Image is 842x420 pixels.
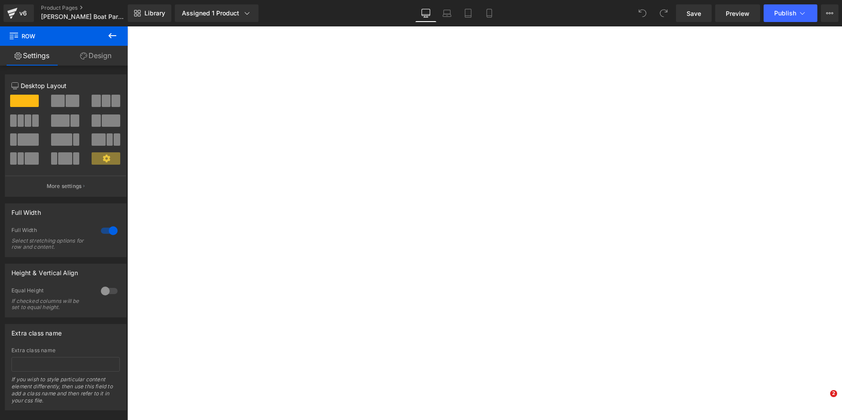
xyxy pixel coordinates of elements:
[144,9,165,17] span: Library
[458,4,479,22] a: Tablet
[4,4,34,22] a: v6
[11,376,120,410] div: If you wish to style particular content element differently, then use this field to add a class n...
[128,4,171,22] a: New Library
[830,390,837,397] span: 2
[11,238,91,250] div: Select stretching options for row and content.
[11,287,92,296] div: Equal Height
[479,4,500,22] a: Mobile
[812,390,833,411] iframe: Intercom live chat
[11,264,78,276] div: Height & Vertical Align
[11,298,91,310] div: If checked columns will be set to equal height.
[9,26,97,46] span: Row
[764,4,817,22] button: Publish
[182,9,251,18] div: Assigned 1 Product
[47,182,82,190] p: More settings
[11,81,120,90] p: Desktop Layout
[655,4,672,22] button: Redo
[64,46,128,66] a: Design
[11,204,41,216] div: Full Width
[11,324,62,337] div: Extra class name
[415,4,436,22] a: Desktop
[436,4,458,22] a: Laptop
[687,9,701,18] span: Save
[726,9,750,18] span: Preview
[18,7,29,19] div: v6
[821,4,838,22] button: More
[5,176,126,196] button: More settings
[715,4,760,22] a: Preview
[11,227,92,236] div: Full Width
[11,347,120,354] div: Extra class name
[41,13,126,20] span: [PERSON_NAME] Boat Parties | Destin [US_STATE] | Pink Boat
[41,4,142,11] a: Product Pages
[774,10,796,17] span: Publish
[634,4,651,22] button: Undo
